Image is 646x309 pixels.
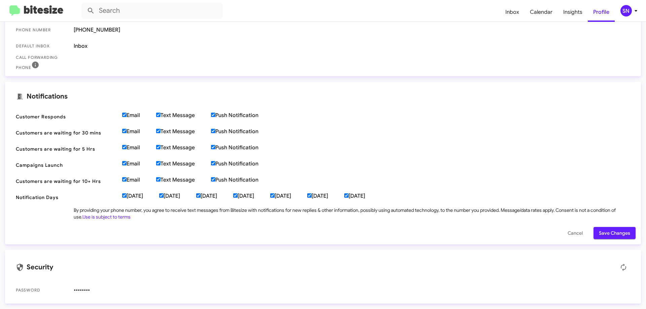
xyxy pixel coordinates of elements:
[156,128,211,135] label: Text Message
[156,145,160,149] input: Text Message
[156,161,160,165] input: Text Message
[81,3,223,19] input: Search
[211,144,275,151] label: Push Notification
[122,128,156,135] label: Email
[16,178,117,185] span: Customers are waiting for 10+ Hrs
[74,287,630,294] span: ••••••••
[122,193,159,199] label: [DATE]
[16,261,630,274] mat-card-title: Security
[122,113,127,117] input: Email
[599,227,630,239] span: Save Changes
[196,193,201,198] input: [DATE]
[16,287,68,294] span: Password
[211,145,215,149] input: Push Notification
[16,129,117,136] span: Customers are waiting for 30 mins
[16,54,68,71] span: Call Forwarding Phone
[211,177,215,182] input: Push Notification
[233,193,270,199] label: [DATE]
[122,193,127,198] input: [DATE]
[558,2,588,22] a: Insights
[211,128,275,135] label: Push Notification
[156,112,211,119] label: Text Message
[196,193,233,199] label: [DATE]
[525,2,558,22] a: Calendar
[122,112,156,119] label: Email
[16,113,117,120] span: Customer Responds
[211,112,275,119] label: Push Notification
[122,177,156,183] label: Email
[211,129,215,133] input: Push Notification
[211,177,275,183] label: Push Notification
[562,227,588,239] button: Cancel
[122,177,127,182] input: Email
[74,27,630,33] span: [PHONE_NUMBER]
[74,43,630,49] span: Inbox
[233,193,238,198] input: [DATE]
[156,160,211,167] label: Text Message
[307,193,344,199] label: [DATE]
[122,144,156,151] label: Email
[344,193,381,199] label: [DATE]
[74,207,630,220] div: By providing your phone number, you agree to receive text messages from Bitesize with notificatio...
[122,161,127,165] input: Email
[615,5,639,16] button: SN
[156,129,160,133] input: Text Message
[156,113,160,117] input: Text Message
[82,214,131,220] a: Use is subject to terms
[159,193,164,198] input: [DATE]
[156,177,160,182] input: Text Message
[270,193,275,198] input: [DATE]
[16,27,68,33] span: Phone number
[16,162,117,168] span: Campaigns Launch
[594,227,636,239] button: Save Changes
[344,193,349,198] input: [DATE]
[270,193,307,199] label: [DATE]
[159,193,196,199] label: [DATE]
[307,193,312,198] input: [DATE]
[568,227,583,239] span: Cancel
[16,146,117,152] span: Customers are waiting for 5 Hrs
[588,2,615,22] a: Profile
[122,129,127,133] input: Email
[620,5,632,16] div: SN
[16,92,630,101] mat-card-title: Notifications
[500,2,525,22] a: Inbox
[211,160,275,167] label: Push Notification
[156,177,211,183] label: Text Message
[211,161,215,165] input: Push Notification
[122,145,127,149] input: Email
[16,43,68,49] span: Default Inbox
[122,160,156,167] label: Email
[16,194,117,201] span: Notification Days
[156,144,211,151] label: Text Message
[211,113,215,117] input: Push Notification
